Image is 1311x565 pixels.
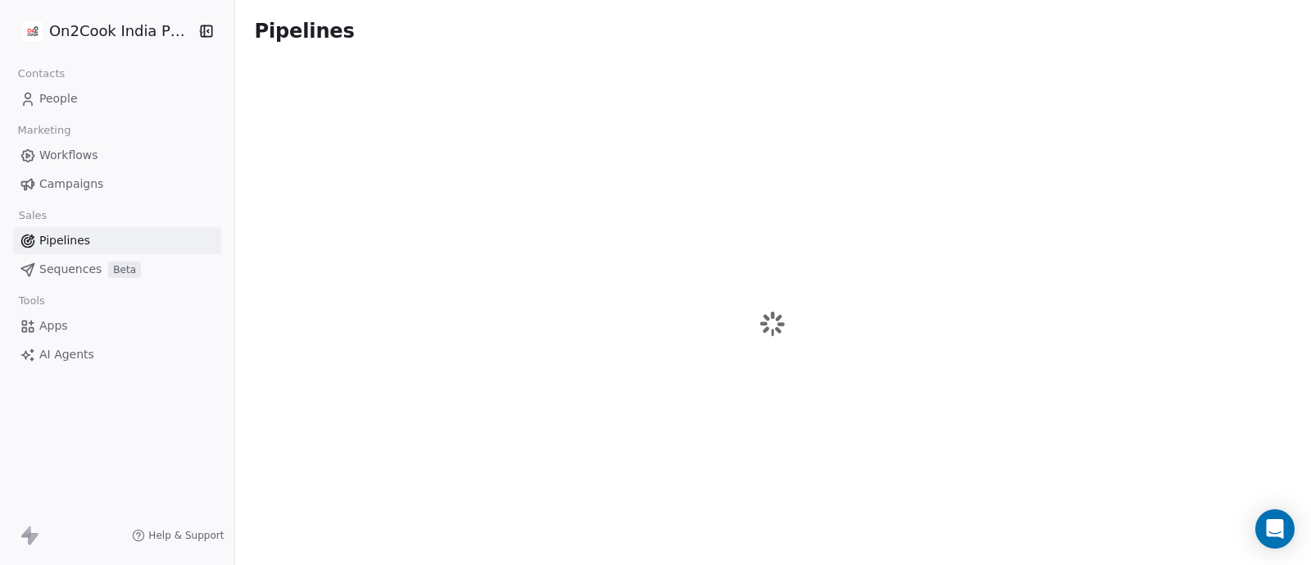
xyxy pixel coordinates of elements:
a: Apps [13,312,221,339]
a: AI Agents [13,341,221,368]
a: Workflows [13,142,221,169]
span: Sequences [39,261,102,278]
span: Sales [11,203,54,228]
span: People [39,90,78,107]
span: Pipelines [39,232,90,249]
span: On2Cook India Pvt. Ltd. [49,21,193,42]
span: Workflows [39,147,98,164]
span: Help & Support [148,529,224,542]
a: SequencesBeta [13,256,221,283]
span: Campaigns [39,175,103,193]
button: On2Cook India Pvt. Ltd. [20,17,185,45]
span: Beta [108,262,141,278]
span: AI Agents [39,346,94,363]
img: on2cook%20logo-04%20copy.jpg [23,21,43,41]
span: Marketing [11,118,78,143]
span: Pipelines [255,20,355,43]
span: Contacts [11,62,72,86]
span: Tools [11,289,52,313]
a: Pipelines [13,227,221,254]
a: Campaigns [13,171,221,198]
a: Help & Support [132,529,224,542]
span: Apps [39,317,68,335]
div: Open Intercom Messenger [1255,509,1295,549]
a: People [13,85,221,112]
